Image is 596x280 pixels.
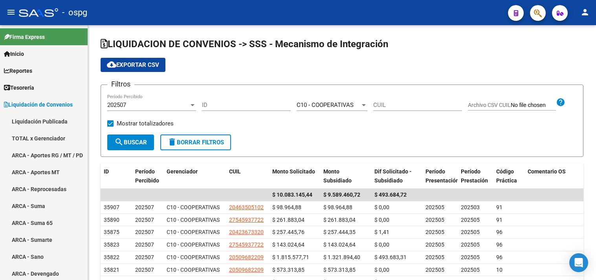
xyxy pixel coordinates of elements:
span: 202505 [461,241,480,248]
span: 20509682209 [229,267,264,273]
mat-icon: cloud_download [107,60,116,69]
span: $ 573.313,85 [323,267,356,273]
span: 202507 [135,254,154,260]
span: C10 - COOPERATIVAS [167,254,220,260]
span: Comentario OS [528,168,566,175]
span: $ 573.313,85 [272,267,304,273]
span: 27545937722 [229,217,264,223]
span: 202507 [135,267,154,273]
datatable-header-cell: Dif Solicitado - Subsidiado [371,163,422,198]
datatable-header-cell: Comentario OS [524,163,583,198]
mat-icon: person [580,7,590,17]
span: 35890 [104,217,119,223]
span: $ 0,00 [374,241,389,248]
span: $ 98.964,88 [272,204,301,210]
span: Exportar CSV [107,61,159,68]
span: 96 [496,241,502,248]
span: Monto Solicitado [272,168,315,175]
mat-icon: search [114,137,124,147]
span: $ 0,00 [374,204,389,210]
span: C10 - COOPERATIVAS [167,267,220,273]
span: $ 0,00 [374,267,389,273]
span: Monto Subsidiado [323,168,352,184]
span: 202507 [135,217,154,223]
span: C10 - COOPERATIVAS [297,101,354,109]
span: $ 143.024,64 [323,241,356,248]
button: Exportar CSV [101,58,165,72]
span: 35875 [104,229,119,235]
span: $ 493.683,31 [374,254,407,260]
datatable-header-cell: ID [101,163,132,198]
span: Mostrar totalizadores [117,119,174,128]
span: 96 [496,254,502,260]
span: $ 9.589.460,72 [323,192,360,198]
span: CUIL [229,168,241,175]
span: Borrar Filtros [167,139,224,146]
span: C10 - COOPERATIVAS [167,204,220,210]
span: Dif Solicitado - Subsidiado [374,168,412,184]
span: C10 - COOPERATIVAS [167,229,220,235]
span: 202505 [461,229,480,235]
span: 20423673320 [229,229,264,235]
span: 202503 [461,204,480,210]
span: Liquidación de Convenios [4,100,73,109]
span: 202505 [461,217,480,223]
span: Firma Express [4,33,45,41]
span: Gerenciador [167,168,198,175]
span: $ 261.883,04 [272,217,304,223]
span: LIQUIDACION DE CONVENIOS -> SSS - Mecanismo de Integración [101,39,388,50]
span: 202507 [135,241,154,248]
span: $ 261.883,04 [323,217,356,223]
datatable-header-cell: Período Percibido [132,163,163,198]
span: $ 1.321.894,40 [323,254,360,260]
span: Reportes [4,66,32,75]
span: 91 [496,217,502,223]
span: 35823 [104,241,119,248]
datatable-header-cell: Código Práctica [493,163,524,198]
span: $ 257.445,76 [272,229,304,235]
span: 35907 [104,204,119,210]
span: C10 - COOPERATIVAS [167,241,220,248]
span: 20509682209 [229,254,264,260]
span: $ 10.083.145,44 [272,192,312,198]
span: Período Presentación [425,168,459,184]
span: - ospg [62,4,87,21]
input: Archivo CSV CUIL [511,102,556,109]
span: $ 1.815.577,71 [272,254,309,260]
span: 202505 [425,267,444,273]
span: 96 [496,229,502,235]
div: Open Intercom Messenger [569,253,588,272]
span: 35821 [104,267,119,273]
datatable-header-cell: Monto Solicitado [269,163,320,198]
span: 202505 [461,267,480,273]
span: 202507 [135,204,154,210]
datatable-header-cell: Período Prestación [458,163,493,198]
span: 35822 [104,254,119,260]
mat-icon: menu [6,7,16,17]
span: Código Práctica [496,168,517,184]
span: Tesorería [4,83,34,92]
mat-icon: help [556,98,565,107]
datatable-header-cell: Gerenciador [163,163,226,198]
button: Borrar Filtros [160,134,231,150]
mat-icon: delete [167,137,177,147]
span: $ 1,41 [374,229,389,235]
span: Buscar [114,139,147,146]
span: $ 493.684,72 [374,192,407,198]
span: ID [104,168,109,175]
span: Inicio [4,50,24,58]
span: 202505 [425,241,444,248]
span: Archivo CSV CUIL [468,102,511,108]
span: Período Prestación [461,168,488,184]
datatable-header-cell: CUIL [226,163,269,198]
span: 10 [496,267,502,273]
button: Buscar [107,134,154,150]
span: $ 98.964,88 [323,204,352,210]
span: 202505 [425,204,444,210]
span: 91 [496,204,502,210]
span: Período Percibido [135,168,159,184]
span: 202507 [135,229,154,235]
span: 202505 [425,217,444,223]
datatable-header-cell: Período Presentación [422,163,458,198]
span: 202505 [425,254,444,260]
